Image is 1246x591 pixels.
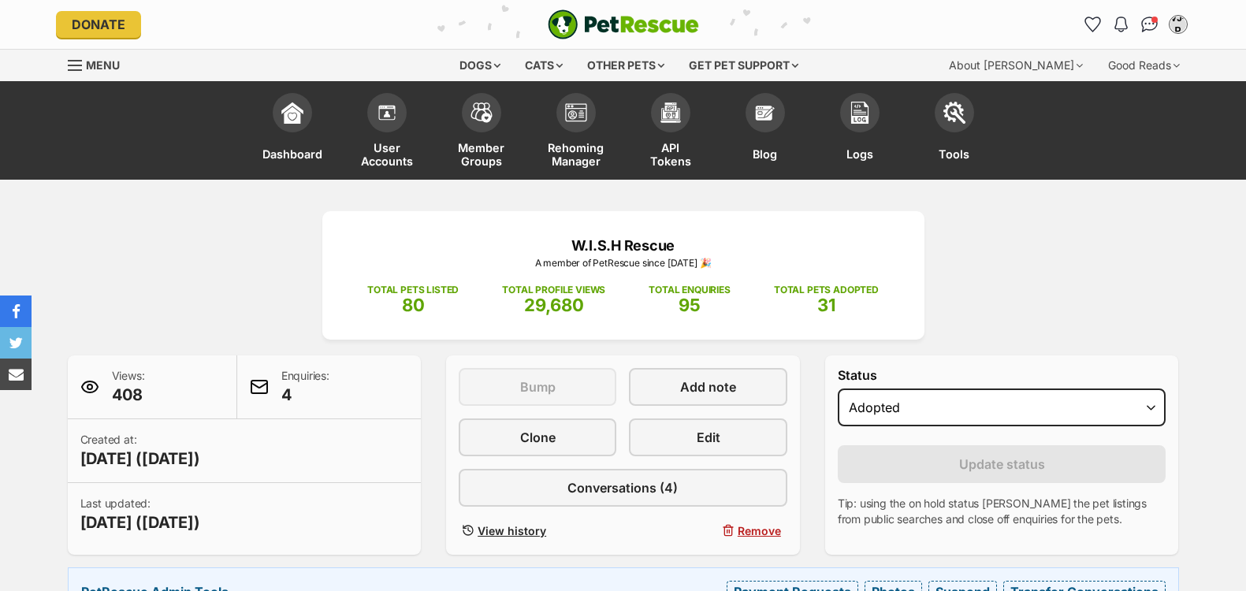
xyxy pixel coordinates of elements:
span: 4 [281,384,329,406]
a: Menu [68,50,131,78]
img: logo-e224e6f780fb5917bec1dbf3a21bbac754714ae5b6737aabdf751b685950b380.svg [548,9,699,39]
ul: Account quick links [1080,12,1191,37]
span: Bump [520,377,556,396]
span: Logs [846,140,873,168]
span: Edit [697,428,720,447]
div: Good Reads [1097,50,1191,81]
img: dashboard-icon-eb2f2d2d3e046f16d808141f083e7271f6b2e854fb5c12c21221c1fb7104beca.svg [281,102,303,124]
div: Other pets [576,50,675,81]
p: Enquiries: [281,368,329,406]
button: Bump [459,368,616,406]
span: API Tokens [643,140,698,168]
button: Remove [629,519,787,542]
a: Favourites [1080,12,1106,37]
a: PetRescue [548,9,699,39]
label: Status [838,368,1166,382]
a: Blog [718,85,813,180]
a: View history [459,519,616,542]
span: Add note [680,377,736,396]
span: Dashboard [262,140,322,168]
p: Created at: [80,432,200,470]
p: TOTAL PETS LISTED [367,283,459,297]
a: Donate [56,11,141,38]
img: api-icon-849e3a9e6f871e3acf1f60245d25b4cd0aad652aa5f5372336901a6a67317bd8.svg [660,102,682,124]
img: group-profile-icon-3fa3cf56718a62981997c0bc7e787c4b2cf8bcc04b72c1350f741eb67cf2f40e.svg [565,103,587,122]
span: Rehoming Manager [548,140,604,168]
img: logs-icon-5bf4c29380941ae54b88474b1138927238aebebbc450bc62c8517511492d5a22.svg [849,102,871,124]
a: Clone [459,418,616,456]
p: Views: [112,368,145,406]
p: TOTAL PROFILE VIEWS [502,283,605,297]
p: TOTAL ENQUIRIES [649,283,730,297]
span: Blog [753,140,777,168]
img: team-members-icon-5396bd8760b3fe7c0b43da4ab00e1e3bb1a5d9ba89233759b79545d2d3fc5d0d.svg [471,102,493,123]
span: 31 [817,295,835,315]
span: [DATE] ([DATE]) [80,511,200,533]
a: Conversations (4) [459,469,787,507]
a: Dashboard [245,85,340,180]
span: Update status [959,455,1045,474]
span: [DATE] ([DATE]) [80,448,200,470]
div: About [PERSON_NAME] [938,50,1094,81]
a: Edit [629,418,787,456]
span: Tools [939,140,969,168]
button: My account [1166,12,1191,37]
span: Menu [86,58,120,72]
div: Dogs [448,50,511,81]
p: A member of PetRescue since [DATE] 🎉 [346,256,901,270]
p: TOTAL PETS ADOPTED [774,283,879,297]
span: User Accounts [359,140,415,168]
span: Clone [520,428,556,447]
div: Cats [514,50,574,81]
span: 95 [679,295,701,315]
img: chat-41dd97257d64d25036548639549fe6c8038ab92f7586957e7f3b1b290dea8141.svg [1141,17,1158,32]
a: Rehoming Manager [529,85,623,180]
span: Member Groups [454,140,509,168]
p: Tip: using the on hold status [PERSON_NAME] the pet listings from public searches and close off e... [838,496,1166,527]
div: VJ-P [1170,17,1186,32]
button: Update status [838,445,1166,483]
span: Conversations (4) [567,478,678,497]
span: 29,680 [524,295,584,315]
p: W.I.S.H Rescue [346,235,901,256]
span: View history [478,522,546,539]
p: Last updated: [80,496,200,533]
img: members-icon-d6bcda0bfb97e5ba05b48644448dc2971f67d37433e5abca221da40c41542bd5.svg [376,102,398,124]
a: User Accounts [340,85,434,180]
img: tools-icon-677f8b7d46040df57c17cb185196fc8e01b2b03676c49af7ba82c462532e62ee.svg [943,102,965,124]
span: Remove [738,522,781,539]
a: Member Groups [434,85,529,180]
a: Conversations [1137,12,1162,37]
img: blogs-icon-e71fceff818bbaa76155c998696f2ea9b8fc06abc828b24f45ee82a475c2fd99.svg [754,102,776,124]
button: Notifications [1109,12,1134,37]
span: 408 [112,384,145,406]
a: Add note [629,368,787,406]
div: Get pet support [678,50,809,81]
a: Tools [907,85,1002,180]
a: API Tokens [623,85,718,180]
a: Logs [813,85,907,180]
img: notifications-46538b983faf8c2785f20acdc204bb7945ddae34d4c08c2a6579f10ce5e182be.svg [1114,17,1127,32]
span: 80 [402,295,425,315]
